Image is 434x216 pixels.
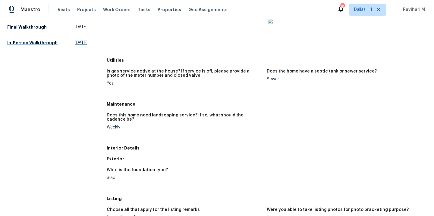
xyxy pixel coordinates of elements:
[340,4,344,10] div: 79
[75,24,87,30] span: [DATE]
[107,196,427,202] h5: Listing
[7,22,87,32] a: Final Walkthrough[DATE]
[7,37,87,48] a: In-Person Walkthrough[DATE]
[103,7,131,13] span: Work Orders
[107,57,427,63] h5: Utilities
[158,7,181,13] span: Properties
[58,7,70,13] span: Visits
[7,40,58,46] h5: In-Person Walkthrough
[107,208,200,212] h5: Choose all that apply for the listing remarks
[107,81,262,85] div: Yes
[354,7,372,13] span: Dallas + 1
[107,69,262,78] h5: Is gas service active at the house? If service is off, please provide a photo of the meter number...
[77,7,96,13] span: Projects
[267,77,422,81] div: Sewer
[7,24,47,30] h5: Final Walkthrough
[267,208,409,212] h5: Were you able to take listing photos for photo bracketing purpose?
[107,168,168,172] h5: What is the foundation type?
[107,145,427,151] h5: Interior Details
[107,113,262,122] h5: Does this home need landscaping service? If so, what should the cadence be?
[188,7,228,13] span: Geo Assignments
[107,176,262,180] div: Slab
[75,40,87,46] span: [DATE]
[107,101,427,107] h5: Maintenance
[107,156,427,162] h5: Exterior
[401,7,425,13] span: Ravihari M
[267,69,377,73] h5: Does the home have a septic tank or sewer service?
[20,7,40,13] span: Maestro
[138,8,150,12] span: Tasks
[107,125,262,129] div: Weekly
